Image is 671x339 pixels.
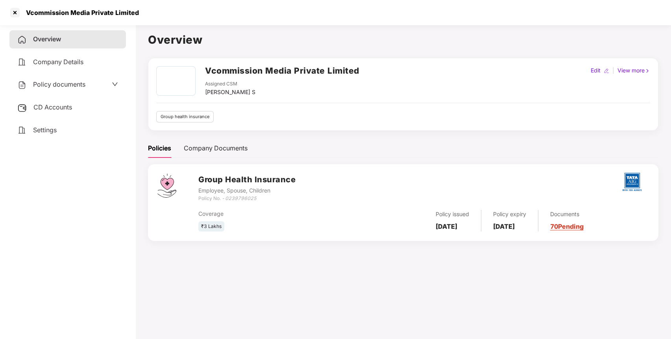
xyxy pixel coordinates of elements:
[550,222,584,230] a: 70 Pending
[611,66,616,75] div: |
[33,80,85,88] span: Policy documents
[17,80,27,90] img: svg+xml;base64,PHN2ZyB4bWxucz0iaHR0cDovL3d3dy53My5vcmcvMjAwMC9zdmciIHdpZHRoPSIyNCIgaGVpZ2h0PSIyNC...
[198,174,296,186] h3: Group Health Insurance
[198,209,349,218] div: Coverage
[205,80,255,88] div: Assigned CSM
[148,31,658,48] h1: Overview
[157,174,176,198] img: svg+xml;base64,PHN2ZyB4bWxucz0iaHR0cDovL3d3dy53My5vcmcvMjAwMC9zdmciIHdpZHRoPSI0Ny43MTQiIGhlaWdodD...
[436,210,469,219] div: Policy issued
[198,186,296,195] div: Employee, Spouse, Children
[550,210,584,219] div: Documents
[198,221,224,232] div: ₹3 Lakhs
[112,81,118,87] span: down
[17,57,27,67] img: svg+xml;base64,PHN2ZyB4bWxucz0iaHR0cDovL3d3dy53My5vcmcvMjAwMC9zdmciIHdpZHRoPSIyNCIgaGVpZ2h0PSIyNC...
[225,195,257,201] i: 0239796025
[604,68,609,74] img: editIcon
[33,126,57,134] span: Settings
[493,210,526,219] div: Policy expiry
[148,143,171,153] div: Policies
[184,143,248,153] div: Company Documents
[616,66,652,75] div: View more
[589,66,602,75] div: Edit
[645,68,650,74] img: rightIcon
[198,195,296,202] div: Policy No. -
[33,35,61,43] span: Overview
[156,111,214,122] div: Group health insurance
[21,9,139,17] div: Vcommission Media Private Limited
[205,88,255,96] div: [PERSON_NAME] S
[17,126,27,135] img: svg+xml;base64,PHN2ZyB4bWxucz0iaHR0cDovL3d3dy53My5vcmcvMjAwMC9zdmciIHdpZHRoPSIyNCIgaGVpZ2h0PSIyNC...
[436,222,457,230] b: [DATE]
[17,35,27,44] img: svg+xml;base64,PHN2ZyB4bWxucz0iaHR0cDovL3d3dy53My5vcmcvMjAwMC9zdmciIHdpZHRoPSIyNCIgaGVpZ2h0PSIyNC...
[493,222,515,230] b: [DATE]
[618,168,646,196] img: tatag.png
[205,64,359,77] h2: Vcommission Media Private Limited
[33,103,72,111] span: CD Accounts
[33,58,83,66] span: Company Details
[17,103,27,113] img: svg+xml;base64,PHN2ZyB3aWR0aD0iMjUiIGhlaWdodD0iMjQiIHZpZXdCb3g9IjAgMCAyNSAyNCIgZmlsbD0ibm9uZSIgeG...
